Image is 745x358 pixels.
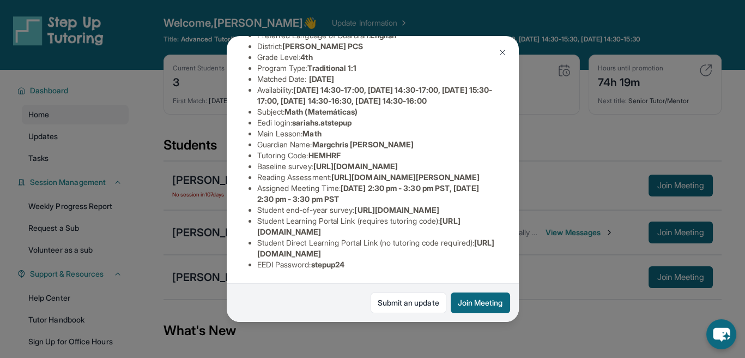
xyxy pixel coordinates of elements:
[257,183,479,204] span: [DATE] 2:30 pm - 3:30 pm PST, [DATE] 2:30 pm - 3:30 pm PST
[282,41,363,51] span: [PERSON_NAME] PCS
[371,293,446,313] a: Submit an update
[257,63,497,74] li: Program Type:
[498,48,507,57] img: Close Icon
[312,140,414,149] span: Margchris [PERSON_NAME]
[706,319,736,349] button: chat-button
[302,129,321,138] span: Math
[257,74,497,85] li: Matched Date:
[257,52,497,63] li: Grade Level:
[257,41,497,52] li: District:
[257,128,497,139] li: Main Lesson :
[292,118,352,127] span: sariahs.atstepup
[257,172,497,183] li: Reading Assessment :
[257,259,497,270] li: EEDI Password :
[257,117,497,128] li: Eedi login :
[257,85,497,106] li: Availability:
[354,205,439,214] span: [URL][DOMAIN_NAME]
[307,63,356,73] span: Traditional 1:1
[451,293,510,313] button: Join Meeting
[257,216,497,237] li: Student Learning Portal Link (requires tutoring code) :
[284,107,358,116] span: Math (Matemáticas)
[313,162,398,171] span: [URL][DOMAIN_NAME]
[257,237,497,259] li: Student Direct Learning Portal Link (no tutoring code required) :
[331,172,480,182] span: [URL][DOMAIN_NAME][PERSON_NAME]
[311,260,345,269] span: stepup24
[257,183,497,205] li: Assigned Meeting Time :
[308,151,341,160] span: HEMHRF
[300,52,312,62] span: 4th
[257,150,497,161] li: Tutoring Code :
[257,106,497,117] li: Subject :
[257,205,497,216] li: Student end-of-year survey :
[257,139,497,150] li: Guardian Name :
[257,85,493,105] span: [DATE] 14:30-17:00, [DATE] 14:30-17:00, [DATE] 15:30-17:00, [DATE] 14:30-16:30, [DATE] 14:30-16:00
[309,74,334,83] span: [DATE]
[257,161,497,172] li: Baseline survey :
